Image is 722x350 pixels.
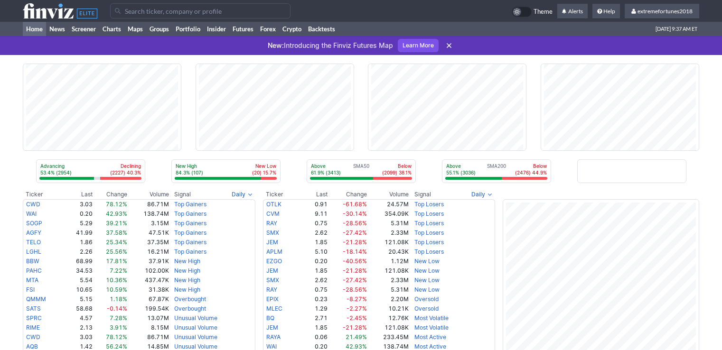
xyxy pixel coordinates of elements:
a: Unusual Volume [174,333,217,341]
td: 1.86 [60,238,93,247]
td: 2.62 [295,276,328,285]
a: SOGP [26,220,42,227]
a: Oversold [414,305,439,312]
td: 2.33M [367,276,409,285]
span: 78.12% [106,333,127,341]
a: Forex [257,22,279,36]
span: -2.45% [347,314,367,322]
th: Volume [128,190,169,199]
a: BQ [266,314,274,322]
span: Signal [414,191,431,198]
span: 17.81% [106,258,127,265]
td: 10.65 [60,285,93,295]
td: 121.08K [367,266,409,276]
td: 2.71 [295,313,328,323]
a: Maps [124,22,146,36]
a: MTA [26,276,38,284]
span: -8.27% [347,295,367,303]
span: -28.56% [343,220,367,227]
a: SMX [266,229,279,236]
p: Introducing the Finviz Futures Map [268,41,393,50]
td: 0.20 [295,257,328,266]
th: Change [328,190,367,199]
a: Top Gainers [174,229,206,236]
td: 68.99 [60,257,93,266]
a: Most Volatile [414,324,449,331]
a: JEM [266,239,278,246]
a: MLEC [266,305,282,312]
span: 37.58% [106,229,127,236]
a: extremefortunes2018 [625,4,699,19]
td: 12.76K [367,313,409,323]
p: 53.4% (2954) [40,169,72,176]
span: New: [268,41,284,49]
a: Theme [512,7,553,17]
span: -18.14% [343,248,367,255]
a: BBW [26,258,39,265]
td: 4.57 [60,313,93,323]
a: Overbought [174,305,206,312]
td: 86.71M [128,332,169,342]
p: (20) 15.7% [252,169,276,176]
td: 34.53 [60,266,93,276]
a: EZGO [266,258,282,265]
a: Unusual Volume [174,314,217,322]
td: 5.10 [295,247,328,257]
button: Signals interval [469,190,495,199]
td: 2.62 [295,228,328,238]
a: New Low [414,276,440,284]
span: -30.14% [343,210,367,217]
a: Top Losers [414,239,444,246]
a: WAI [26,210,37,217]
td: 0.20 [60,209,93,219]
a: New High [174,286,200,293]
a: Most Active [414,333,446,341]
td: 1.29 [295,304,328,313]
span: 10.59% [106,286,127,293]
p: Below [382,163,412,169]
a: New Low [414,267,440,274]
span: extremefortunes2018 [638,8,693,15]
th: Last [60,190,93,199]
p: 61.9% (3413) [311,169,341,176]
p: (2099) 38.1% [382,169,412,176]
a: Futures [229,22,257,36]
a: CWD [26,333,40,341]
td: 8.15M [128,323,169,332]
a: EPIX [266,295,279,303]
span: [DATE] 9:37 AM ET [656,22,697,36]
a: PAHC [26,267,42,274]
a: Unusual Volume [174,343,217,350]
span: -27.42% [343,229,367,236]
button: Signals interval [229,190,255,199]
td: 47.51K [128,228,169,238]
a: Most Volatile [414,314,449,322]
a: APLM [266,248,282,255]
a: Home [23,22,46,36]
td: 24.57M [367,199,409,209]
td: 1.12M [367,257,409,266]
a: Screener [68,22,99,36]
th: Ticker [263,190,295,199]
td: 233.45M [367,332,409,342]
td: 5.29 [60,219,93,228]
a: Top Losers [414,248,444,255]
td: 354.09K [367,209,409,219]
p: (2227) 40.3% [110,169,141,176]
a: Top Gainers [174,248,206,255]
a: Backtests [305,22,338,36]
td: 102.00K [128,266,169,276]
a: Top Losers [414,220,444,227]
a: RAYA [266,333,281,341]
td: 67.87K [128,295,169,304]
td: 2.20M [367,295,409,304]
a: New Low [414,258,440,265]
a: SATS [26,305,41,312]
td: 0.75 [295,219,328,228]
td: 5.54 [60,276,93,285]
span: -2.27% [347,305,367,312]
td: 138.74M [128,209,169,219]
a: Top Losers [414,201,444,208]
a: Overbought [174,295,206,303]
a: New High [174,258,200,265]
